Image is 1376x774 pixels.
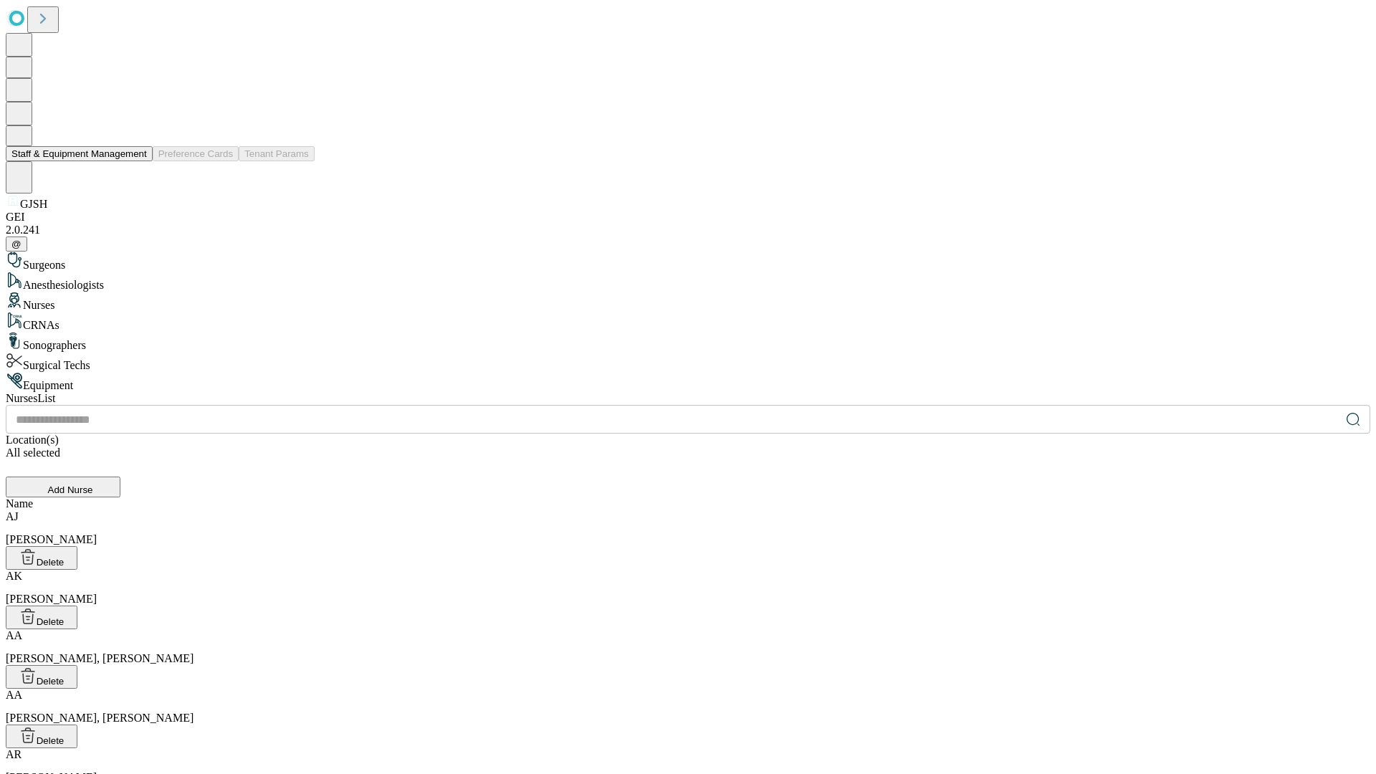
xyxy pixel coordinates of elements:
button: Delete [6,665,77,689]
span: AJ [6,510,19,522]
div: Nurses [6,292,1370,312]
div: Sonographers [6,332,1370,352]
button: Delete [6,546,77,570]
span: AA [6,629,22,641]
span: Delete [37,676,64,687]
span: Delete [37,735,64,746]
div: Surgical Techs [6,352,1370,372]
div: GEI [6,211,1370,224]
span: AR [6,748,21,760]
span: @ [11,239,21,249]
button: Delete [6,725,77,748]
span: Delete [37,557,64,568]
div: [PERSON_NAME] [6,510,1370,546]
button: Staff & Equipment Management [6,146,153,161]
div: Nurses List [6,392,1370,405]
div: [PERSON_NAME] [6,570,1370,606]
div: Anesthesiologists [6,272,1370,292]
button: @ [6,236,27,252]
div: [PERSON_NAME], [PERSON_NAME] [6,629,1370,665]
span: Location(s) [6,434,59,446]
span: Delete [37,616,64,627]
span: Add Nurse [48,484,93,495]
button: Add Nurse [6,477,120,497]
button: Preference Cards [153,146,239,161]
div: 2.0.241 [6,224,1370,236]
div: [PERSON_NAME], [PERSON_NAME] [6,689,1370,725]
span: AK [6,570,22,582]
div: Name [6,497,1370,510]
div: CRNAs [6,312,1370,332]
div: All selected [6,446,1370,459]
span: GJSH [20,198,47,210]
div: Equipment [6,372,1370,392]
div: Surgeons [6,252,1370,272]
button: Delete [6,606,77,629]
button: Tenant Params [239,146,315,161]
span: AA [6,689,22,701]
